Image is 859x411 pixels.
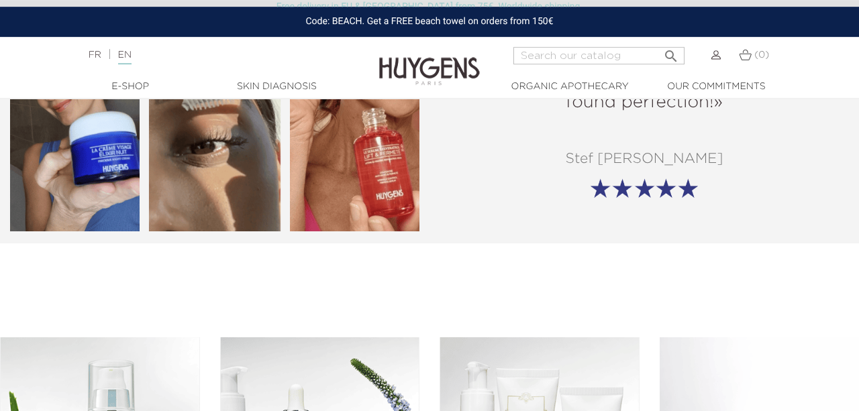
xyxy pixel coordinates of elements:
span: (0) [754,50,769,60]
img: etoile [591,178,698,198]
a: Our commitments [649,80,783,94]
p: Stef [PERSON_NAME] [440,152,849,168]
a: FR [89,50,101,60]
img: testimonial [10,16,419,231]
i:  [663,44,679,60]
button:  [659,43,683,61]
a: E-Shop [63,80,197,94]
a: Skin Diagnosis [209,80,344,94]
a: Organic Apothecary [503,80,637,94]
input: Search [513,47,685,64]
img: Huygens [379,36,480,87]
div: | [82,47,348,63]
a: EN [118,50,132,64]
